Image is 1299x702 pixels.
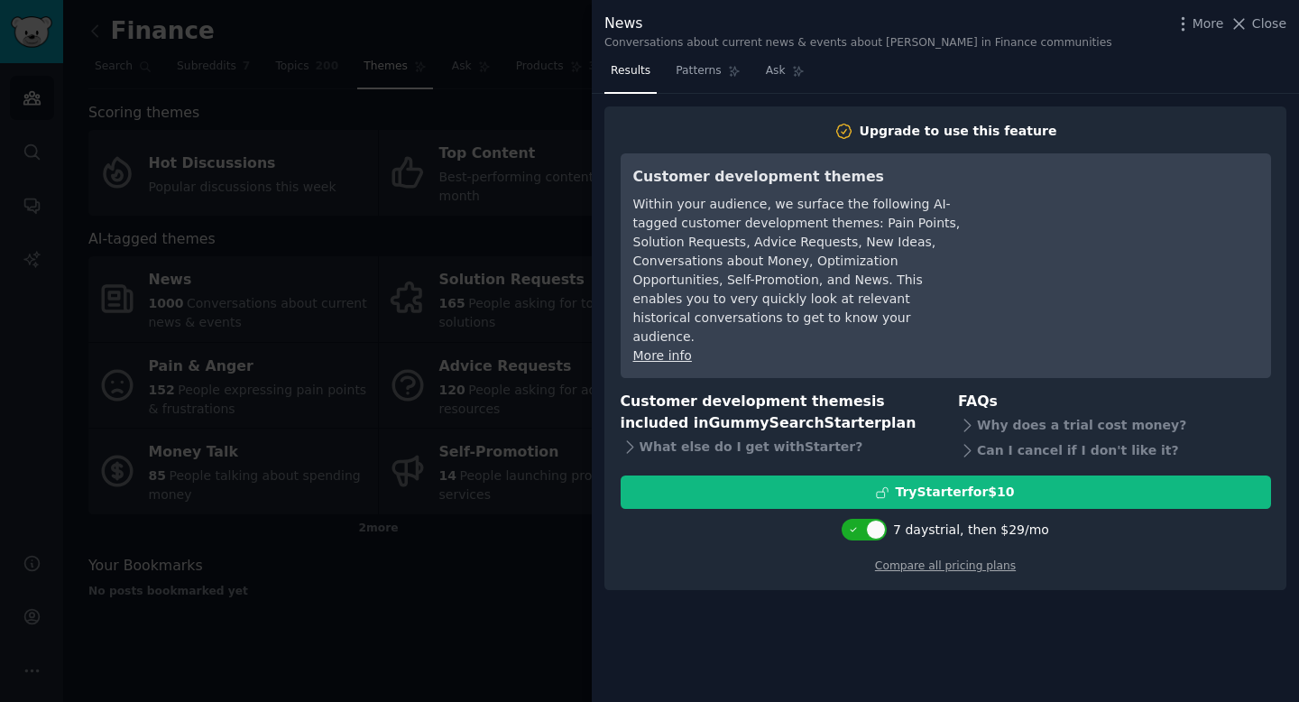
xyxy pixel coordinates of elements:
[633,166,963,189] h3: Customer development themes
[676,63,721,79] span: Patterns
[766,63,786,79] span: Ask
[621,435,934,460] div: What else do I get with Starter ?
[604,35,1112,51] div: Conversations about current news & events about [PERSON_NAME] in Finance communities
[1230,14,1286,33] button: Close
[611,63,650,79] span: Results
[895,483,1014,502] div: Try Starter for $10
[1193,14,1224,33] span: More
[958,438,1271,463] div: Can I cancel if I don't like it?
[604,13,1112,35] div: News
[621,476,1271,509] button: TryStarterfor$10
[860,122,1057,141] div: Upgrade to use this feature
[1252,14,1286,33] span: Close
[708,414,880,431] span: GummySearch Starter
[633,348,692,363] a: More info
[633,195,963,346] div: Within your audience, we surface the following AI-tagged customer development themes: Pain Points...
[875,559,1016,572] a: Compare all pricing plans
[958,412,1271,438] div: Why does a trial cost money?
[988,166,1258,301] iframe: YouTube video player
[621,391,934,435] h3: Customer development themes is included in plan
[604,57,657,94] a: Results
[1174,14,1224,33] button: More
[893,521,1049,540] div: 7 days trial, then $ 29 /mo
[958,391,1271,413] h3: FAQs
[669,57,746,94] a: Patterns
[760,57,811,94] a: Ask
